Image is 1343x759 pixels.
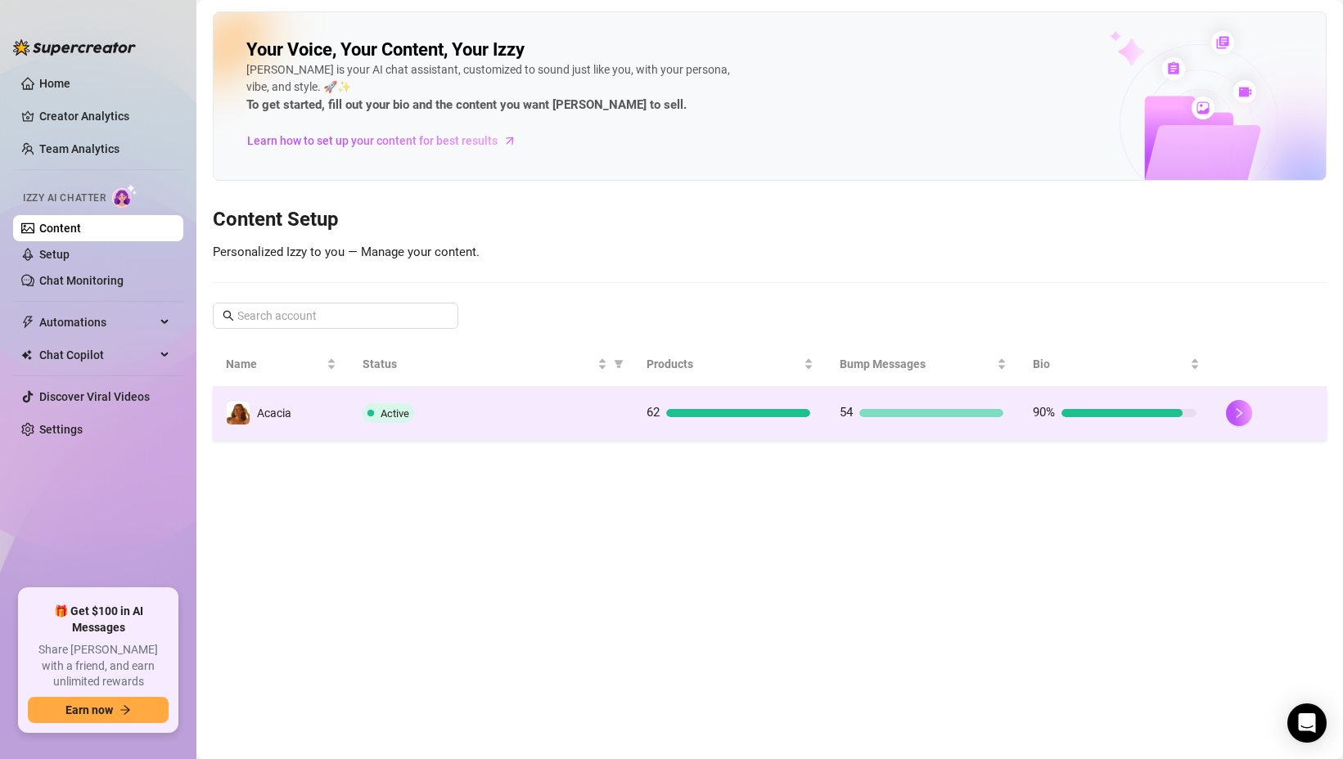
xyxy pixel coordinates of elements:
span: Izzy AI Chatter [23,191,106,206]
h3: Content Setup [213,207,1327,233]
img: Chat Copilot [21,349,32,361]
span: 54 [840,405,853,420]
img: ai-chatter-content-library-cLFOSyPT.png [1072,13,1326,180]
a: Creator Analytics [39,103,170,129]
th: Status [349,342,633,387]
a: Learn how to set up your content for best results [246,128,529,154]
a: Team Analytics [39,142,119,155]
span: arrow-right [119,704,131,716]
span: thunderbolt [21,316,34,329]
a: Content [39,222,81,235]
span: Status [363,355,594,373]
span: Share [PERSON_NAME] with a friend, and earn unlimited rewards [28,642,169,690]
span: Acacia [257,406,291,420]
span: right [1233,407,1245,419]
input: Search account [237,307,435,325]
span: 🎁 Get $100 in AI Messages [28,604,169,635]
span: filter [611,352,627,376]
span: Automations [39,309,155,335]
div: Open Intercom Messenger [1287,703,1327,743]
a: Setup [39,248,70,261]
button: Earn nowarrow-right [28,697,169,723]
th: Name [213,342,349,387]
th: Bump Messages [827,342,1020,387]
span: 90% [1033,405,1055,420]
span: Bio [1033,355,1187,373]
span: Bump Messages [840,355,994,373]
a: Home [39,77,70,90]
a: Chat Monitoring [39,274,124,287]
img: Acacia [227,402,250,424]
span: filter [614,359,624,369]
button: right [1226,400,1252,426]
strong: To get started, fill out your bio and the content you want [PERSON_NAME] to sell. [246,97,687,112]
img: AI Chatter [112,184,137,208]
span: Earn now [65,703,113,716]
span: 62 [647,405,660,420]
a: Discover Viral Videos [39,390,150,403]
span: Active [381,407,409,420]
a: Settings [39,423,83,436]
th: Products [633,342,827,387]
span: Products [647,355,800,373]
img: logo-BBDzfeDw.svg [13,39,136,56]
div: [PERSON_NAME] is your AI chat assistant, customized to sound just like you, with your persona, vi... [246,61,737,115]
span: search [223,310,234,321]
span: arrow-right [502,132,518,149]
span: Learn how to set up your content for best results [247,132,498,150]
span: Name [226,355,323,373]
span: Chat Copilot [39,342,155,368]
h2: Your Voice, Your Content, Your Izzy [246,38,525,61]
th: Bio [1020,342,1213,387]
span: Personalized Izzy to you — Manage your content. [213,245,480,259]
